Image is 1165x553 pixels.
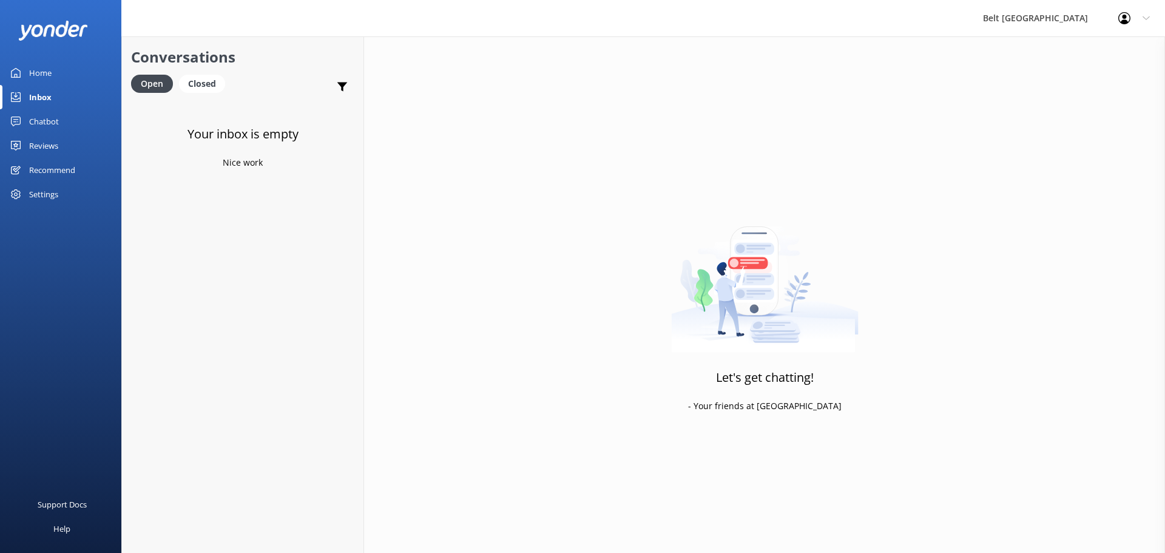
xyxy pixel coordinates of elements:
[38,492,87,517] div: Support Docs
[29,85,52,109] div: Inbox
[18,21,88,41] img: yonder-white-logo.png
[179,75,225,93] div: Closed
[131,76,179,90] a: Open
[223,156,263,169] p: Nice work
[671,201,859,353] img: artwork of a man stealing a conversation from at giant smartphone
[29,61,52,85] div: Home
[53,517,70,541] div: Help
[187,124,299,144] h3: Your inbox is empty
[716,368,814,387] h3: Let's get chatting!
[179,76,231,90] a: Closed
[131,46,354,69] h2: Conversations
[29,134,58,158] div: Reviews
[29,158,75,182] div: Recommend
[29,109,59,134] div: Chatbot
[688,399,842,413] p: - Your friends at [GEOGRAPHIC_DATA]
[29,182,58,206] div: Settings
[131,75,173,93] div: Open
